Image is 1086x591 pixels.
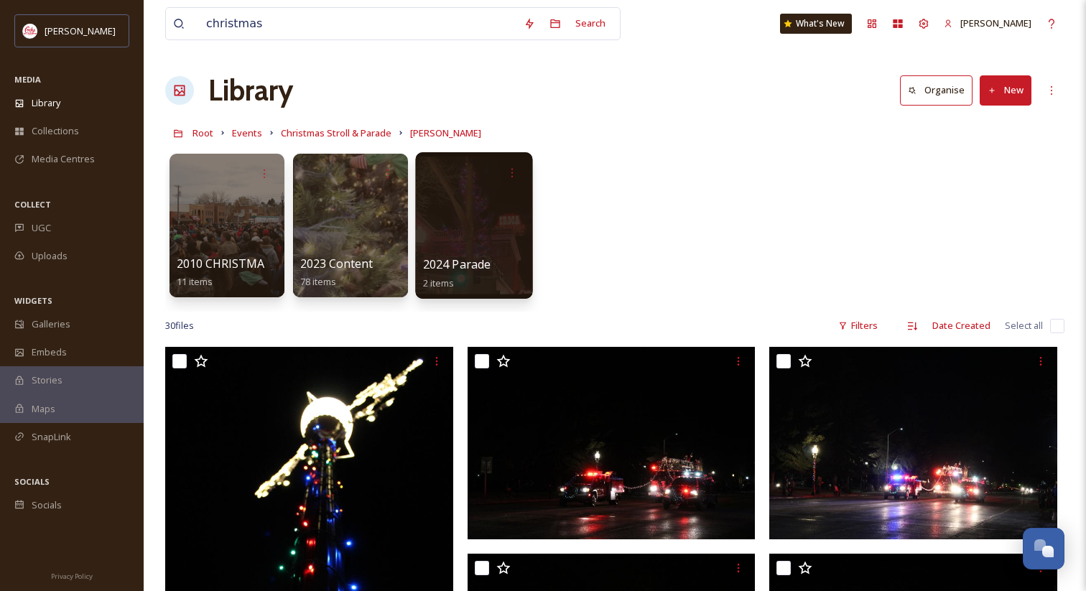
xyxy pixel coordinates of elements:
span: 30 file s [165,319,194,332]
a: 2010 CHRISTMAS TREE11 items [177,257,302,288]
div: Search [568,9,613,37]
button: Open Chat [1023,528,1064,569]
div: Filters [831,312,885,340]
span: SOCIALS [14,476,50,487]
div: Date Created [925,312,998,340]
span: Select all [1005,319,1043,332]
span: [PERSON_NAME] [960,17,1031,29]
button: New [980,75,1031,105]
span: 2 items [423,276,455,289]
a: [PERSON_NAME] [937,9,1039,37]
span: 2023 Content [300,256,373,271]
span: 11 items [177,275,213,288]
img: IMG_2880.JPG [468,347,756,539]
a: Privacy Policy [51,567,93,584]
a: 2024 Parade2 items [423,258,491,289]
span: 2024 Parade [423,256,491,272]
span: Media Centres [32,152,95,166]
span: 2010 CHRISTMAS TREE [177,256,302,271]
a: 2023 Content78 items [300,257,373,288]
span: Stories [32,373,62,387]
span: Galleries [32,317,70,331]
span: SnapLink [32,430,71,444]
span: Embeds [32,345,67,359]
img: images%20(1).png [23,24,37,38]
span: Maps [32,402,55,416]
span: Uploads [32,249,68,263]
a: Root [192,124,213,141]
span: 78 items [300,275,336,288]
a: What's New [780,14,852,34]
span: [PERSON_NAME] [45,24,116,37]
span: Collections [32,124,79,138]
button: Organise [900,75,973,105]
span: [PERSON_NAME] [410,126,481,139]
span: MEDIA [14,74,41,85]
a: [PERSON_NAME] [410,124,481,141]
span: COLLECT [14,199,51,210]
span: Christmas Stroll & Parade [281,126,391,139]
input: Search your library [199,8,516,39]
span: Privacy Policy [51,572,93,581]
a: Events [232,124,262,141]
a: Library [208,69,293,112]
img: IMG_2879.JPG [769,347,1057,539]
span: Root [192,126,213,139]
span: Socials [32,498,62,512]
span: WIDGETS [14,295,52,306]
span: UGC [32,221,51,235]
span: Events [232,126,262,139]
span: Library [32,96,60,110]
a: Christmas Stroll & Parade [281,124,391,141]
